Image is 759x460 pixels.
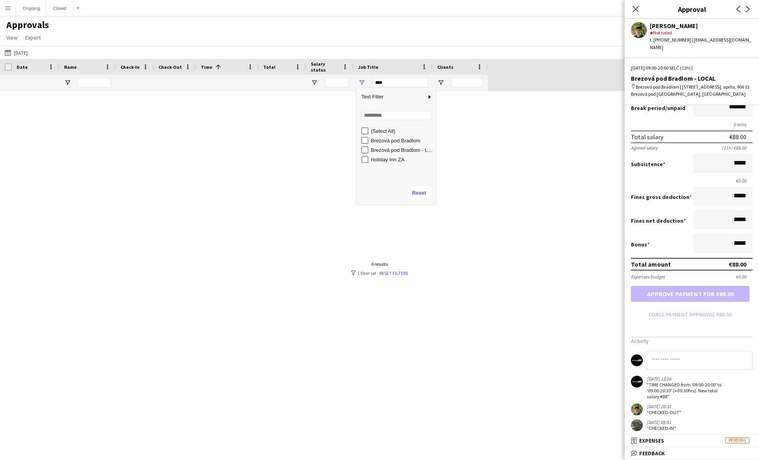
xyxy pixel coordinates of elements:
[371,138,433,144] div: Brezová pod Bradlom
[631,104,685,112] label: /unpaid
[647,419,676,425] div: [DATE] 08:51
[379,270,408,276] a: Reset filters
[17,64,28,70] span: Date
[729,133,746,141] div: €88.00
[357,88,436,204] div: Column Filter
[47,0,73,16] button: Closed
[625,447,759,459] mat-expansion-panel-header: Feedback
[263,64,276,70] span: Total
[647,382,728,399] div: "TIME CHANGED from '09:00-20:00' to '09:00-20:30' (+00:30hrs). New total salary €88"
[722,145,753,151] div: (11h) €88.00
[625,4,759,14] h3: Approval
[357,126,436,164] div: Filter List
[3,32,21,43] a: View
[371,147,433,153] div: Brezová pod Bradlom - LOCAL
[650,22,753,29] div: [PERSON_NAME]
[78,78,111,87] input: Name Filter Input
[631,121,753,127] div: 0 mins
[631,241,649,248] label: Bonus
[325,78,349,87] input: Salary status Filter Input
[631,145,658,151] div: Agreed salary
[121,64,140,70] span: Check-In
[631,83,753,98] div: Brezová pod Bradlom | [STREET_ADDRESS]. apríla, 906 13 Brezová pod [GEOGRAPHIC_DATA], [GEOGRAPHIC...
[159,64,182,70] span: Check-Out
[371,128,433,134] div: (Select All)
[631,64,753,72] div: [DATE] 09:00-20:00 SELČ (11h) |
[371,157,433,163] div: Holiday Inn ZA
[5,63,12,70] input: Column with Header Selection
[22,32,44,43] a: Export
[639,437,664,444] span: Expenses
[647,425,676,431] div: "CHECKED-IN"
[361,111,431,120] input: Search filter values
[631,75,753,82] div: Brezová pod Bradlom - LOCAL
[64,64,77,70] span: Name
[357,90,426,104] span: Text Filter
[451,78,483,87] input: Clients Filter Input
[437,64,453,70] span: Clients
[650,36,753,51] div: t. [PHONE_NUMBER] | [EMAIL_ADDRESS][DOMAIN_NAME]
[631,403,643,415] app-user-avatar: Jakub Hanzel
[311,61,339,73] span: Salary status
[358,64,378,70] span: Job Title
[631,104,665,112] span: Break period
[631,419,643,431] app-user-avatar: Matúš Šimek
[351,261,408,267] div: 0 results
[6,34,17,41] span: View
[408,187,431,199] button: Reset
[639,450,665,457] span: Feedback
[351,270,408,276] div: 1 filter set
[647,376,728,382] div: [DATE] 13:26
[631,161,665,168] label: Subsistence
[358,79,365,86] button: Open Filter Menu
[201,64,212,70] span: Time
[725,437,750,443] span: Pending
[729,260,746,268] div: €88.00
[625,435,759,447] mat-expansion-panel-header: ExpensesPending
[16,0,47,16] button: Ongoing
[311,79,318,86] button: Open Filter Menu
[437,79,444,86] button: Open Filter Menu
[631,337,753,345] h3: Activity
[64,79,71,86] button: Open Filter Menu
[631,193,692,201] label: Fines gross deduction
[631,217,686,224] label: Fines net deduction
[3,48,29,57] button: [DATE]
[631,376,643,388] app-user-avatar: Crew Manager
[647,403,681,409] div: [DATE] 20:31
[631,133,663,141] div: Total salary
[650,29,753,36] div: Not rated
[25,34,41,41] span: Export
[631,178,753,184] div: €0.00
[736,274,753,280] div: €0.00
[647,409,681,415] div: "CHECKED-OUT"
[631,274,665,280] div: Expenses budget
[631,260,671,268] div: Total amount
